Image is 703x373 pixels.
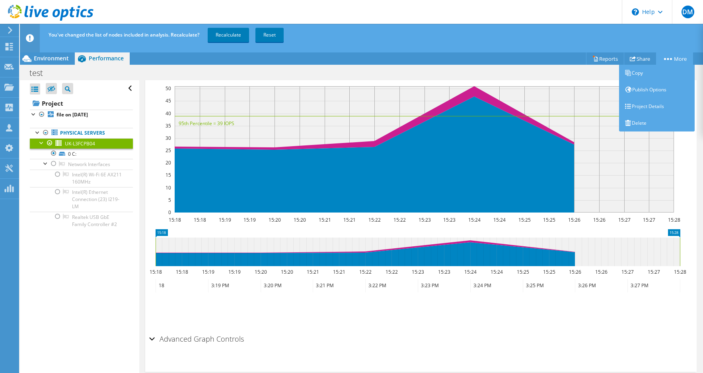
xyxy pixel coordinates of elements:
[56,111,88,118] b: file on [DATE]
[668,216,680,223] text: 15:28
[30,138,133,149] a: UK-L3FCPB04
[30,110,133,120] a: file on [DATE]
[49,31,199,38] span: You've changed the list of nodes included in analysis. Recalculate?
[34,54,69,62] span: Environment
[643,216,655,223] text: 15:27
[568,216,580,223] text: 15:26
[319,216,331,223] text: 15:21
[621,269,634,275] text: 15:27
[491,269,503,275] text: 15:24
[281,269,293,275] text: 15:20
[166,159,171,166] text: 20
[166,97,171,104] text: 45
[65,140,95,147] span: UK-L3FCPB04
[30,149,133,159] a: 0 C:
[202,269,214,275] text: 15:19
[166,184,171,191] text: 10
[166,172,171,178] text: 15
[30,170,133,187] a: Intel(R) Wi-Fi 6E AX211 160MHz
[419,216,431,223] text: 15:23
[619,65,695,81] a: Copy
[149,331,244,347] h2: Advanced Graph Controls
[307,269,319,275] text: 15:21
[26,69,55,77] h1: test
[30,97,133,110] a: Project
[166,147,171,154] text: 25
[219,216,231,223] text: 15:19
[150,269,162,275] text: 15:18
[169,216,181,223] text: 15:18
[682,6,694,18] span: DM
[255,28,284,42] a: Reset
[30,212,133,229] a: Realtek USB GbE Family Controller #2
[393,216,406,223] text: 15:22
[166,135,171,141] text: 30
[294,216,306,223] text: 15:20
[412,269,424,275] text: 15:23
[443,216,456,223] text: 15:23
[569,269,581,275] text: 15:26
[166,85,171,92] text: 50
[493,216,506,223] text: 15:24
[166,110,171,117] text: 40
[618,216,631,223] text: 15:27
[333,269,345,275] text: 15:21
[674,269,686,275] text: 15:28
[464,269,477,275] text: 15:24
[368,216,381,223] text: 15:22
[624,52,656,65] a: Share
[468,216,481,223] text: 15:24
[543,269,555,275] text: 15:25
[343,216,356,223] text: 15:21
[208,28,249,42] a: Recalculate
[619,81,695,98] a: Publish Options
[386,269,398,275] text: 15:22
[518,216,531,223] text: 15:25
[30,187,133,212] a: Intel(R) Ethernet Connection (23) I219-LM
[656,52,693,65] a: More
[593,216,606,223] text: 15:26
[30,128,133,138] a: Physical Servers
[619,98,695,115] a: Project Details
[30,159,133,169] a: Network Interfaces
[89,54,124,62] span: Performance
[168,209,171,216] text: 0
[179,120,234,127] text: 95th Percentile = 39 IOPS
[255,269,267,275] text: 15:20
[228,269,241,275] text: 15:19
[517,269,529,275] text: 15:25
[269,216,281,223] text: 15:20
[543,216,555,223] text: 15:25
[595,269,608,275] text: 15:26
[359,269,372,275] text: 15:22
[438,269,450,275] text: 15:23
[166,122,171,129] text: 35
[176,269,188,275] text: 15:18
[586,52,624,65] a: Reports
[168,197,171,203] text: 5
[632,8,639,15] svg: \n
[243,216,256,223] text: 15:19
[648,269,660,275] text: 15:27
[194,216,206,223] text: 15:18
[619,115,695,131] a: Delete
